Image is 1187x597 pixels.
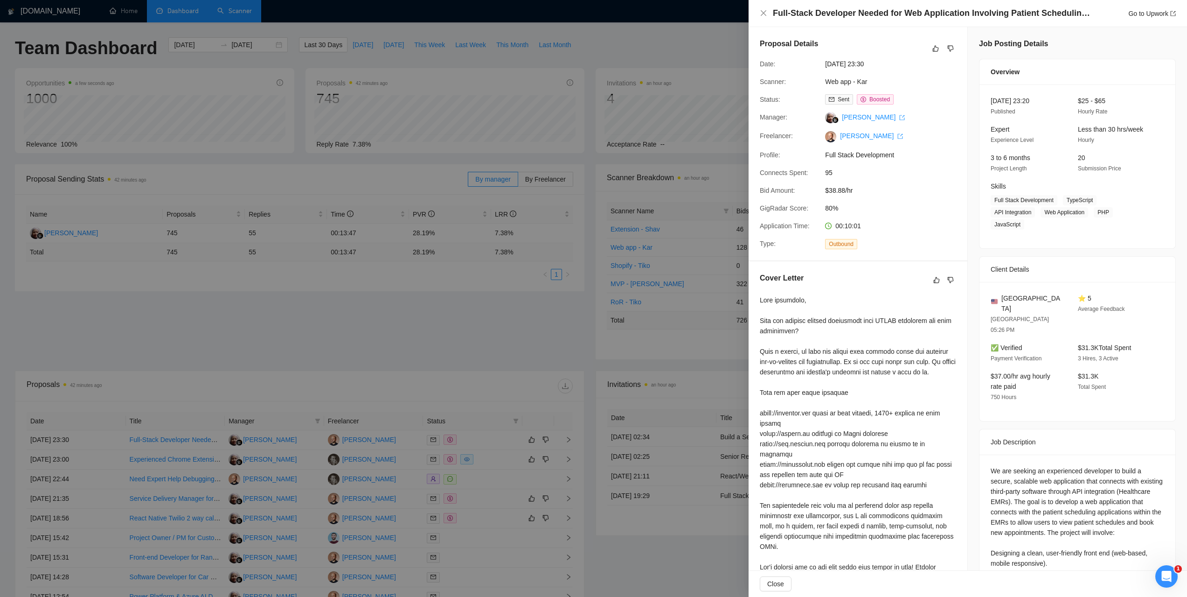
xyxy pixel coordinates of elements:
[1078,154,1085,162] span: 20
[945,274,956,286] button: dislike
[760,9,767,17] button: Close
[829,97,834,102] span: mail
[991,183,1006,190] span: Skills
[869,96,890,103] span: Boosted
[760,96,780,103] span: Status:
[825,203,965,213] span: 80%
[991,137,1034,143] span: Experience Level
[931,274,942,286] button: like
[825,168,965,178] span: 95
[1078,372,1098,380] span: $31.3K
[760,113,787,121] span: Manager:
[1078,355,1118,362] span: 3 Hires, 3 Active
[932,45,939,52] span: like
[835,222,861,230] span: 00:10:01
[991,154,1030,162] span: 3 to 6 months
[1174,565,1182,573] span: 1
[760,240,776,247] span: Type:
[760,169,808,176] span: Connects Spent:
[760,60,775,68] span: Date:
[760,78,786,85] span: Scanner:
[760,222,810,230] span: Application Time:
[1094,207,1113,218] span: PHP
[979,38,1048,49] h5: Job Posting Details
[991,394,1016,400] span: 750 Hours
[991,97,1029,105] span: [DATE] 23:20
[832,117,839,123] img: gigradar-bm.png
[840,132,903,140] a: [PERSON_NAME] export
[1155,565,1178,588] iframe: Intercom live chat
[991,316,1049,333] span: [GEOGRAPHIC_DATA] 05:26 PM
[1041,207,1088,218] span: Web Application
[760,9,767,17] span: close
[899,115,905,120] span: export
[1078,384,1106,390] span: Total Spent
[991,344,1022,351] span: ✅ Verified
[991,165,1027,172] span: Project Length
[825,131,836,142] img: c1NrPAII8m5dKYODLckkU1QnuXnd9cGcKl7CY4OUdl712SGPVgUZmPE9x7F1pbH54Z
[991,372,1050,390] span: $37.00/hr avg hourly rate paid
[991,207,1035,218] span: API Integration
[760,38,818,49] h5: Proposal Details
[760,132,793,140] span: Freelancer:
[1078,97,1105,105] span: $25 - $65
[1063,195,1097,205] span: TypeScript
[1078,344,1131,351] span: $31.3K Total Spent
[1001,293,1063,314] span: [GEOGRAPHIC_DATA]
[1078,137,1094,143] span: Hourly
[991,195,1057,205] span: Full Stack Development
[991,126,1009,133] span: Expert
[760,151,780,159] span: Profile:
[760,576,791,591] button: Close
[760,204,808,212] span: GigRadar Score:
[991,219,1024,230] span: JavaScript
[825,223,832,229] span: clock-circle
[773,7,1095,19] h4: Full-Stack Developer Needed for Web Application Involving Patient Scheduling Integration with EMR
[1078,306,1125,312] span: Average Feedback
[991,257,1164,282] div: Client Details
[825,185,965,196] span: $38.88/hr
[760,187,795,194] span: Bid Amount:
[1128,10,1176,17] a: Go to Upworkexport
[991,298,998,305] img: 🇺🇸
[991,67,1020,77] span: Overview
[930,43,941,54] button: like
[991,429,1164,455] div: Job Description
[991,355,1041,362] span: Payment Verification
[1078,165,1121,172] span: Submission Price
[1078,126,1143,133] span: Less than 30 hrs/week
[760,273,804,284] h5: Cover Letter
[825,59,965,69] span: [DATE] 23:30
[842,113,905,121] a: [PERSON_NAME] export
[825,78,867,85] a: Web app - Kar
[838,96,849,103] span: Sent
[947,276,954,284] span: dislike
[947,45,954,52] span: dislike
[825,150,965,160] span: Full Stack Development
[991,108,1015,115] span: Published
[861,97,866,102] span: dollar
[897,133,903,139] span: export
[825,239,857,249] span: Outbound
[1078,295,1091,302] span: ⭐ 5
[767,579,784,589] span: Close
[933,276,940,284] span: like
[1078,108,1107,115] span: Hourly Rate
[1170,11,1176,16] span: export
[945,43,956,54] button: dislike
